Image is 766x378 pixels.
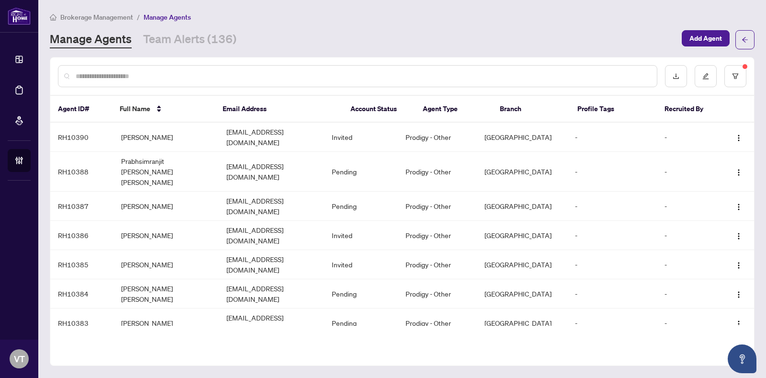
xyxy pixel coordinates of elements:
td: [GEOGRAPHIC_DATA] [477,152,567,192]
td: [GEOGRAPHIC_DATA] [477,279,567,309]
th: Full Name [112,96,215,123]
td: Prabhsimranjit [PERSON_NAME] [PERSON_NAME] [113,152,219,192]
td: RH10385 [50,250,113,279]
td: RH10387 [50,192,113,221]
span: filter [732,73,739,80]
td: [PERSON_NAME] [113,250,219,279]
td: [EMAIL_ADDRESS][DOMAIN_NAME] [219,250,324,279]
button: Logo [731,228,746,243]
td: Prodigy - Other [398,279,477,309]
td: [PERSON_NAME] [PERSON_NAME] [113,279,219,309]
td: [EMAIL_ADDRESS][DOMAIN_NAME] [219,123,324,152]
span: arrow-left [742,36,748,43]
td: - [567,123,657,152]
span: download [673,73,679,80]
td: [PERSON_NAME] [113,123,219,152]
th: Recruited By [657,96,719,123]
button: download [665,65,687,87]
span: edit [702,73,709,80]
td: [EMAIL_ADDRESS][DOMAIN_NAME] [219,192,324,221]
span: VT [14,352,25,366]
td: [PERSON_NAME] [113,221,219,250]
button: Logo [731,164,746,179]
th: Account Status [343,96,415,123]
img: Logo [735,203,743,211]
td: [GEOGRAPHIC_DATA] [477,221,567,250]
td: Pending [324,309,398,338]
td: Invited [324,123,398,152]
td: Prodigy - Other [398,221,477,250]
td: - [657,123,720,152]
td: - [567,309,657,338]
button: Logo [731,315,746,331]
td: Prodigy - Other [398,152,477,192]
img: Logo [735,169,743,176]
button: Logo [731,257,746,272]
button: Logo [731,198,746,214]
img: Logo [735,291,743,298]
button: filter [724,65,746,87]
img: logo [8,7,31,25]
td: RH10384 [50,279,113,309]
td: Prodigy - Other [398,123,477,152]
a: Team Alerts (136) [143,31,237,48]
td: - [567,192,657,221]
td: - [657,221,720,250]
span: Brokerage Management [60,13,133,22]
td: Prodigy - Other [398,192,477,221]
td: - [657,309,720,338]
td: - [567,152,657,192]
td: [GEOGRAPHIC_DATA] [477,250,567,279]
td: [EMAIL_ADDRESS][DOMAIN_NAME] [219,152,324,192]
button: Open asap [728,344,756,373]
td: [EMAIL_ADDRESS][DOMAIN_NAME] [219,221,324,250]
td: - [657,192,720,221]
img: Logo [735,262,743,269]
td: [GEOGRAPHIC_DATA] [477,309,567,338]
td: RH10383 [50,309,113,338]
td: [GEOGRAPHIC_DATA] [477,123,567,152]
td: RH10388 [50,152,113,192]
th: Agent ID# [50,96,112,123]
td: Pending [324,192,398,221]
td: - [657,279,720,309]
td: Invited [324,250,398,279]
img: Logo [735,320,743,328]
td: - [657,250,720,279]
span: Full Name [120,103,150,114]
button: Logo [731,129,746,145]
td: [EMAIL_ADDRESS][DOMAIN_NAME] [219,279,324,309]
td: [EMAIL_ADDRESS][DOMAIN_NAME] [219,309,324,338]
td: [PERSON_NAME] [113,192,219,221]
td: RH10390 [50,123,113,152]
li: / [137,11,140,23]
td: Pending [324,279,398,309]
td: Prodigy - Other [398,309,477,338]
span: home [50,14,56,21]
img: Logo [735,232,743,240]
button: edit [695,65,717,87]
td: [PERSON_NAME] [113,309,219,338]
td: [GEOGRAPHIC_DATA] [477,192,567,221]
td: - [567,221,657,250]
button: Add Agent [682,30,730,46]
span: Manage Agents [144,13,191,22]
th: Email Address [215,96,343,123]
a: Manage Agents [50,31,132,48]
img: Logo [735,134,743,142]
td: Pending [324,152,398,192]
td: - [567,250,657,279]
th: Agent Type [415,96,492,123]
th: Branch [492,96,569,123]
td: Invited [324,221,398,250]
td: RH10386 [50,221,113,250]
span: Add Agent [689,31,722,46]
td: Prodigy - Other [398,250,477,279]
td: - [567,279,657,309]
button: Logo [731,286,746,301]
th: Profile Tags [570,96,657,123]
td: - [657,152,720,192]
